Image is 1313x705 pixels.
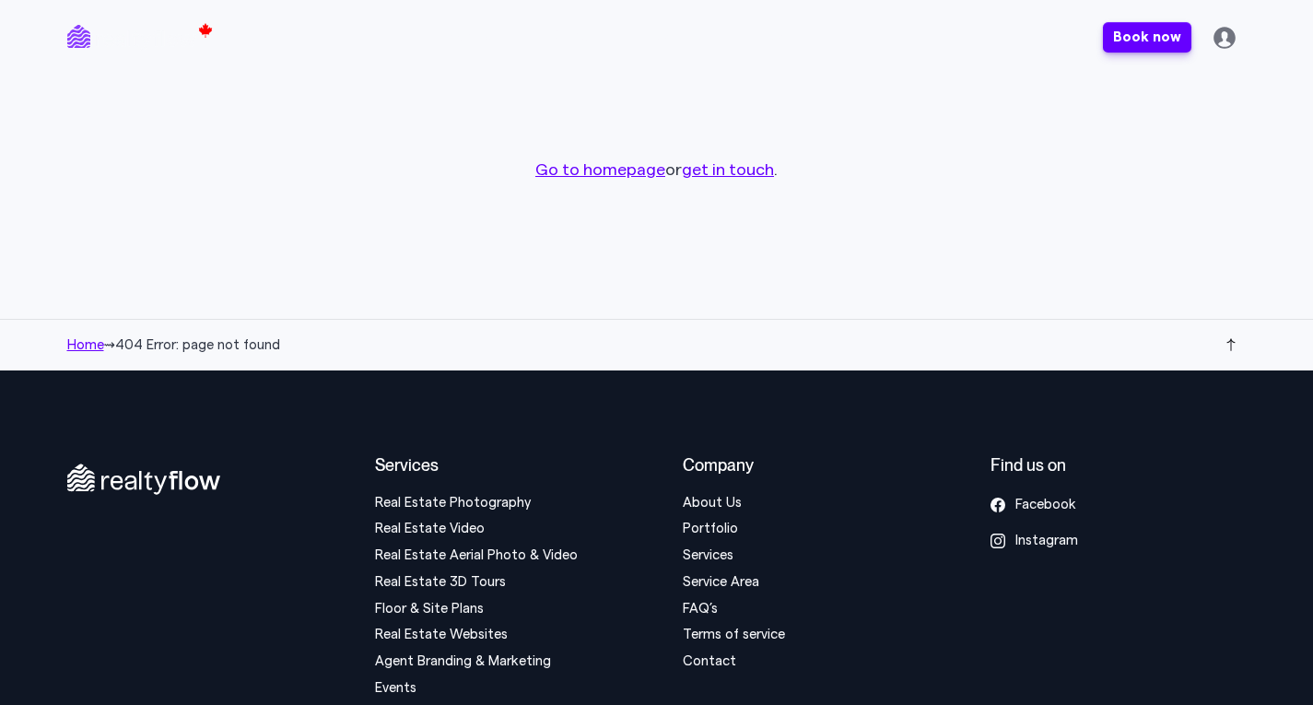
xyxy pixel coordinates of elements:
a: Book now [1103,22,1191,53]
span: Why Us [435,22,514,52]
a: Contact [683,654,736,668]
a: FAQ’s [683,602,718,616]
span: 404 Error: page not found [115,338,280,352]
a: Facebook [991,497,1143,513]
span: Company [640,22,734,52]
span: Services [375,455,439,475]
a: get in touch [682,161,774,178]
span: Services [535,22,620,52]
a: Events [375,681,416,695]
a: Instagram [991,533,1143,549]
a: About Us [683,496,742,510]
a: Terms of service [683,628,785,641]
a: Real Estate Video [375,522,485,535]
span: Community [756,22,863,52]
a: Service Area [683,575,759,589]
span: ⇝ [104,338,115,352]
a: Floor & Site Plans [375,602,484,616]
span: Book now [1113,29,1181,46]
span: Instagram [1015,533,1078,549]
a: Real Estate Photography [375,496,531,510]
span: Facebook [1015,497,1076,513]
a: Real Estate Websites [375,628,508,641]
a: Full agency services for realtors and real estate in Calgary Canada. [67,23,196,51]
span: Company [683,455,754,475]
a: Real Estate Aerial Photo & Video [375,548,578,562]
a: Portfolio [683,522,738,535]
a: Agent Branding & Marketing [375,654,551,668]
nav: breadcrumbs [67,336,280,354]
a: Go to homepage [535,161,665,178]
a: Real Estate 3D Tours [375,575,506,589]
span: Find us on [991,455,1066,475]
p: or . [303,159,1011,182]
a: Services [683,548,733,562]
a: Home [67,338,104,352]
